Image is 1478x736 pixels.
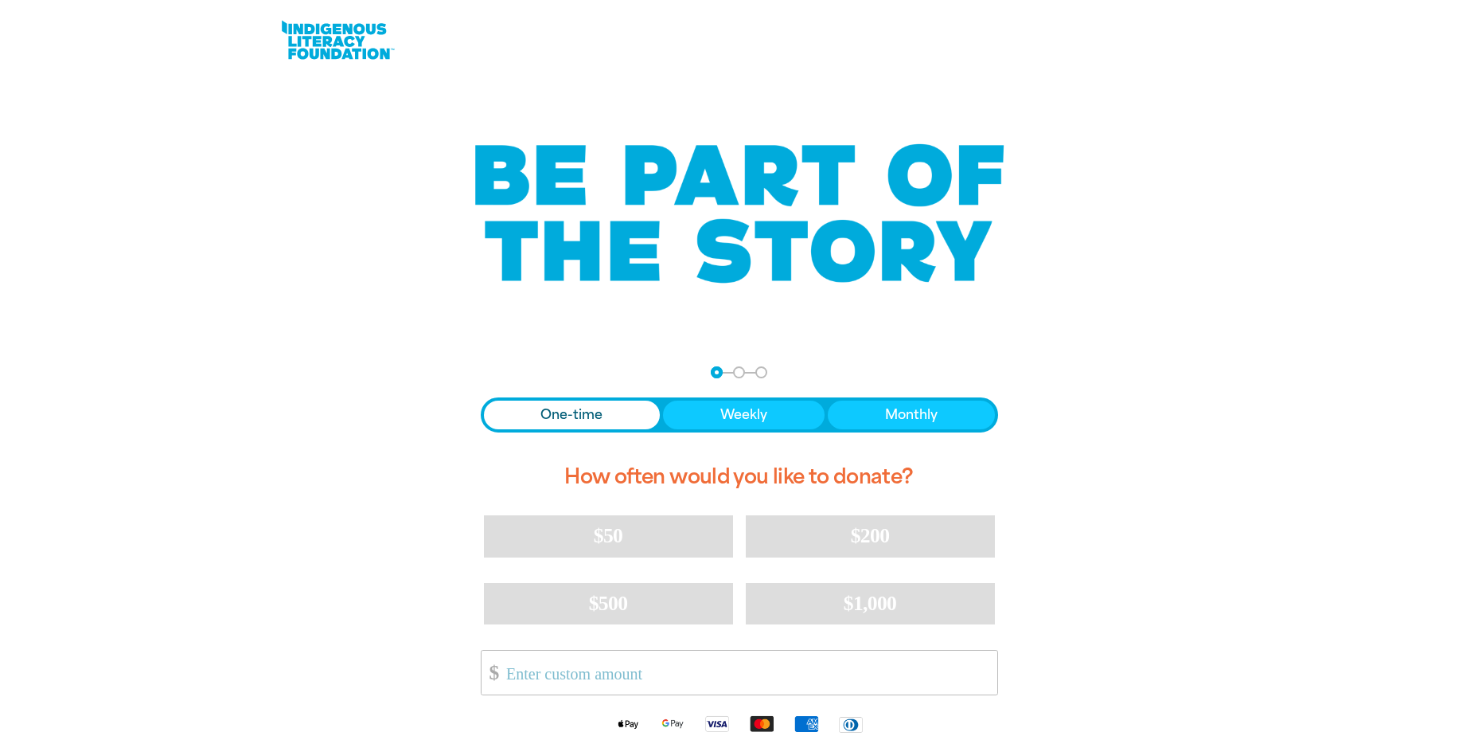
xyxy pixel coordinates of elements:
[589,592,628,615] span: $500
[733,366,745,378] button: Navigate to step 2 of 3 to enter your details
[784,714,829,733] img: American Express logo
[594,524,622,547] span: $50
[828,401,995,429] button: Monthly
[851,524,890,547] span: $200
[720,405,767,425] span: Weekly
[695,714,739,733] img: Visa logo
[746,515,995,557] button: $200
[844,592,897,615] span: $1,000
[484,515,733,557] button: $50
[755,366,767,378] button: Navigate to step 3 of 3 to enter your payment details
[885,405,938,425] span: Monthly
[482,655,499,691] span: $
[540,405,603,425] span: One-time
[495,651,996,695] input: Enter custom amount
[481,452,998,503] h2: How often would you like to donate?
[663,401,825,429] button: Weekly
[484,583,733,624] button: $500
[481,397,998,433] div: Donation frequency
[829,715,873,734] img: Diners Club logo
[739,714,784,733] img: Mastercard logo
[461,112,1018,315] img: Be part of the story
[746,583,995,624] button: $1,000
[650,714,695,733] img: Google Pay logo
[484,401,661,429] button: One-time
[711,366,723,378] button: Navigate to step 1 of 3 to enter your donation amount
[606,714,650,733] img: Apple Pay logo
